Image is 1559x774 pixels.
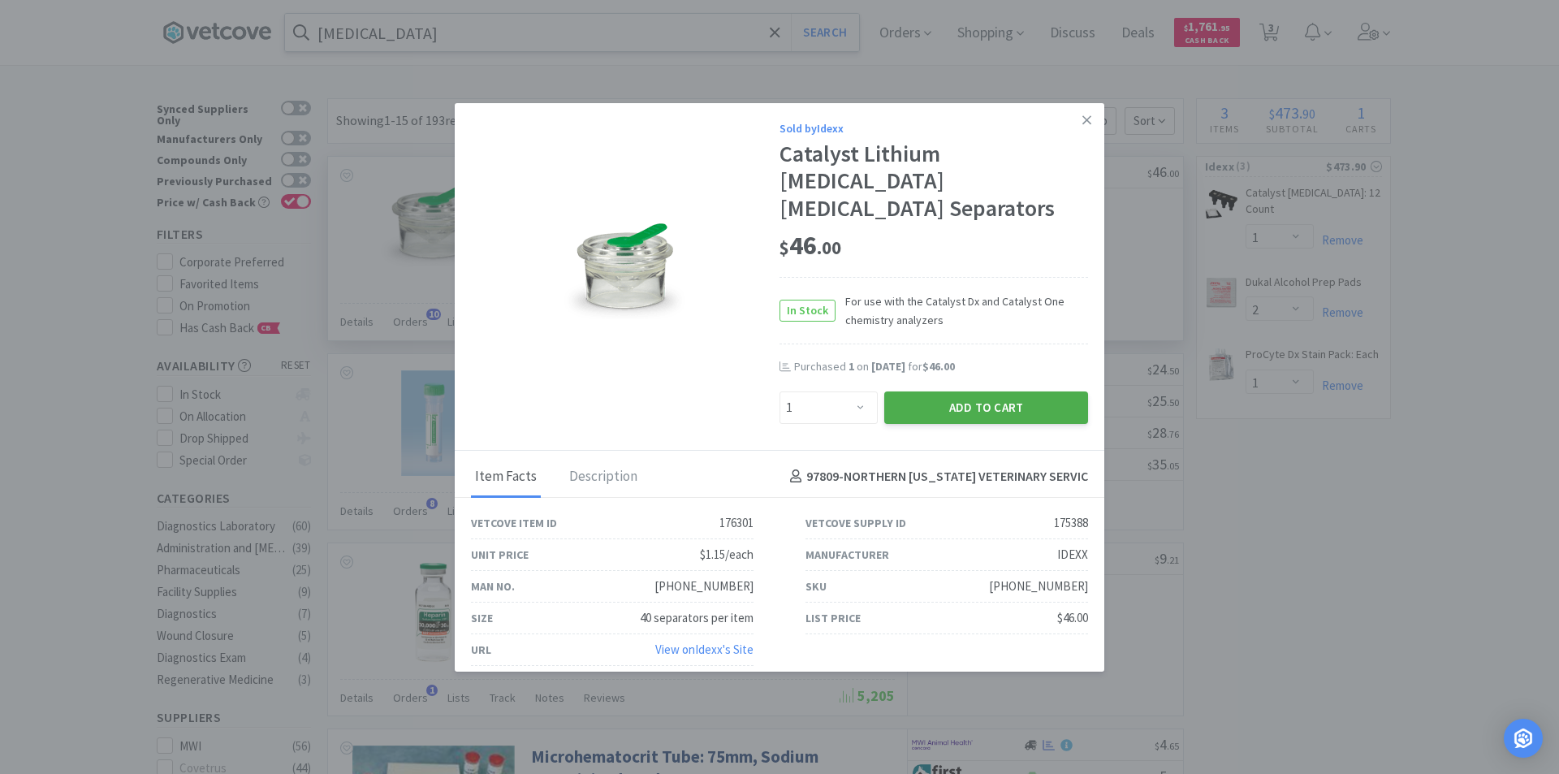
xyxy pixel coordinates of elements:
[779,141,1088,223] div: Catalyst Lithium [MEDICAL_DATA] [MEDICAL_DATA] Separators
[794,359,1088,375] div: Purchased on for
[884,391,1088,424] button: Add to Cart
[871,359,905,374] span: [DATE]
[780,301,835,321] span: In Stock
[779,229,841,262] span: 46
[700,545,754,564] div: $1.15/each
[805,577,827,595] div: SKU
[805,514,906,532] div: Vetcove Supply ID
[564,210,686,332] img: c30f797afefe41889bc8c61ae9addb17_175388.png
[654,577,754,596] div: [PHONE_NUMBER]
[471,609,493,627] div: Size
[640,608,754,628] div: 40 separators per item
[471,641,491,659] div: URL
[1054,513,1088,533] div: 175388
[655,642,754,657] a: View onIdexx's Site
[1504,719,1543,758] div: Open Intercom Messenger
[805,546,889,564] div: Manufacturer
[1057,545,1088,564] div: IDEXX
[922,359,955,374] span: $46.00
[471,577,515,595] div: Man No.
[1057,608,1088,628] div: $46.00
[719,513,754,533] div: 176301
[471,457,541,498] div: Item Facts
[805,609,861,627] div: List Price
[849,359,854,374] span: 1
[779,236,789,259] span: $
[779,119,1088,137] div: Sold by Idexx
[817,236,841,259] span: . 00
[471,514,557,532] div: Vetcove Item ID
[565,457,641,498] div: Description
[989,577,1088,596] div: [PHONE_NUMBER]
[784,466,1088,487] h4: 97809 - NORTHERN [US_STATE] VETERINARY SERVIC
[836,292,1088,329] span: For use with the Catalyst Dx and Catalyst One chemistry analyzers
[471,546,529,564] div: Unit Price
